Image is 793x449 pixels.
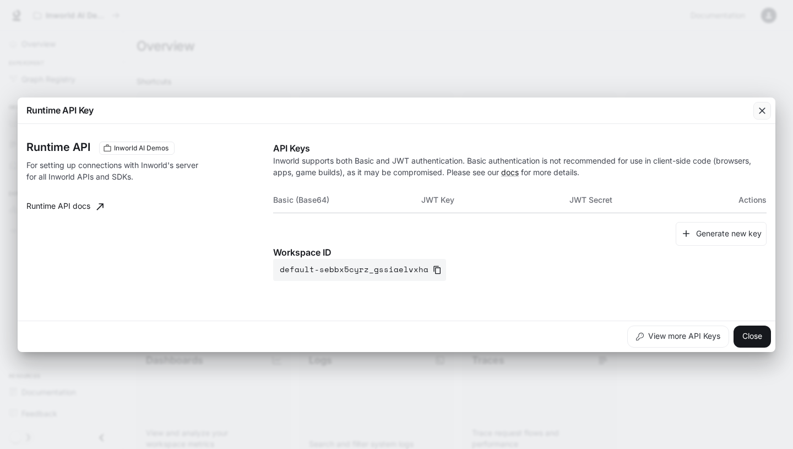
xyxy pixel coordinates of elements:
[26,159,205,182] p: For setting up connections with Inworld's server for all Inworld APIs and SDKs.
[22,196,108,218] a: Runtime API docs
[273,246,767,259] p: Workspace ID
[273,155,767,178] p: Inworld supports both Basic and JWT authentication. Basic authentication is not recommended for u...
[110,143,173,153] span: Inworld AI Demos
[26,142,90,153] h3: Runtime API
[569,187,718,213] th: JWT Secret
[273,187,421,213] th: Basic (Base64)
[26,104,94,117] p: Runtime API Key
[501,167,519,177] a: docs
[273,142,767,155] p: API Keys
[676,222,767,246] button: Generate new key
[734,326,771,348] button: Close
[99,142,175,155] div: These keys will apply to your current workspace only
[717,187,767,213] th: Actions
[627,326,729,348] button: View more API Keys
[273,259,446,281] button: default-sebbx5cyrz_gssiaelvxha
[421,187,569,213] th: JWT Key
